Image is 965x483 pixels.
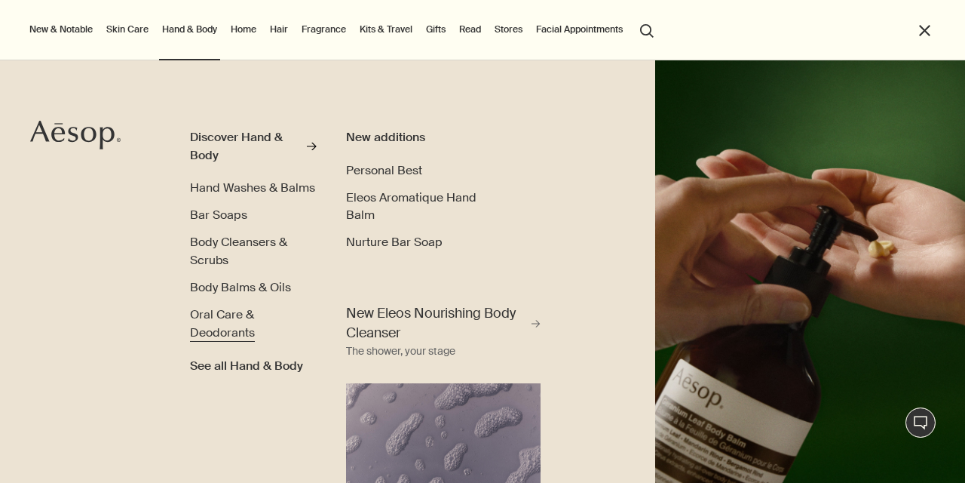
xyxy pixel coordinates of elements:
[190,234,287,268] span: Body Cleansers & Scrubs
[456,20,484,38] a: Read
[423,20,449,38] a: Gifts
[633,15,660,44] button: Open search
[190,306,317,341] a: Oral Care & Deodorants
[267,20,291,38] a: Hair
[346,162,422,178] span: Personal Best
[190,179,315,197] a: Hand Washes & Balms
[299,20,349,38] a: Fragrance
[346,128,501,146] div: New additions
[190,180,315,195] span: Hand Washes & Balms
[346,343,455,361] div: The shower, your stage
[346,234,443,250] span: Nurture Bar Soap
[346,162,422,180] a: Personal Best
[190,357,303,375] span: See all Hand & Body
[190,279,291,295] span: Body Balms & Oils
[190,207,247,223] span: Bar Soaps
[655,60,965,483] img: A hand holding the pump dispensing Geranium Leaf Body Balm on to hand.
[905,408,936,438] button: Chat en direct
[103,20,152,38] a: Skin Care
[190,128,317,170] a: Discover Hand & Body
[190,128,304,164] div: Discover Hand & Body
[346,233,443,251] a: Nurture Bar Soap
[533,20,626,38] a: Facial Appointments
[190,351,303,375] a: See all Hand & Body
[190,278,291,297] a: Body Balms & Oils
[30,120,121,150] svg: Aesop
[26,116,124,158] a: Aesop
[190,206,247,224] a: Bar Soaps
[190,306,255,340] span: Oral Care & Deodorants
[357,20,415,38] a: Kits & Travel
[26,20,96,38] button: New & Notable
[346,304,528,342] span: New Eleos Nourishing Body Cleanser
[346,189,501,224] a: Eleos Aromatique Hand Balm
[916,22,933,39] button: Close the Menu
[228,20,259,38] a: Home
[492,20,525,38] button: Stores
[190,233,317,269] a: Body Cleansers & Scrubs
[346,189,476,223] span: Eleos Aromatique Hand Balm
[159,20,220,38] a: Hand & Body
